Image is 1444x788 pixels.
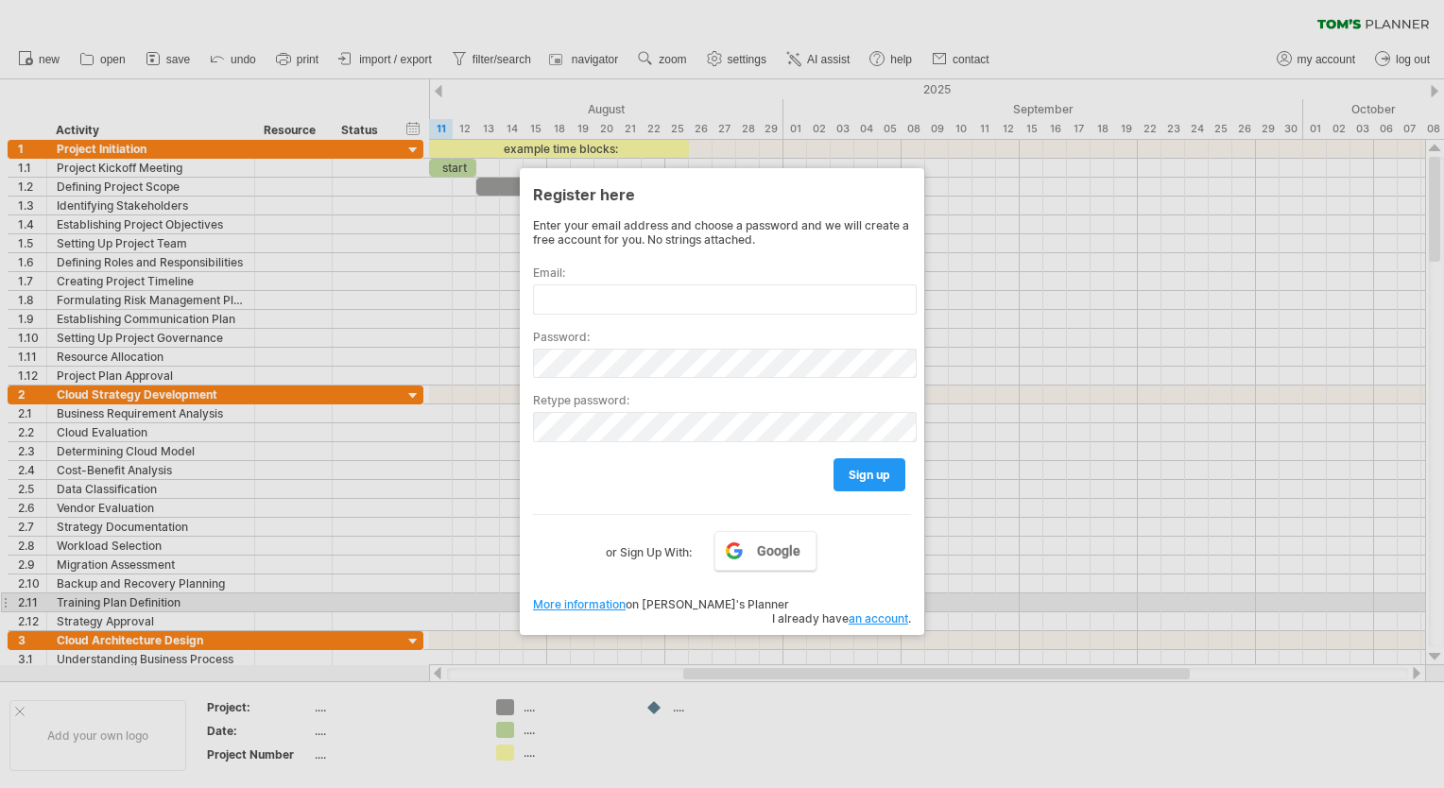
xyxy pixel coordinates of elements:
label: Password: [533,330,911,344]
a: sign up [834,458,905,491]
label: or Sign Up With: [606,531,692,563]
span: I already have . [772,611,911,625]
div: Register here [533,177,911,211]
a: More information [533,597,626,611]
div: Enter your email address and choose a password and we will create a free account for you. No stri... [533,218,911,247]
label: Retype password: [533,393,911,407]
label: Email: [533,266,911,280]
span: sign up [849,468,890,482]
a: Google [714,531,817,571]
a: an account [849,611,908,625]
span: on [PERSON_NAME]'s Planner [533,597,789,611]
span: Google [757,543,800,558]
